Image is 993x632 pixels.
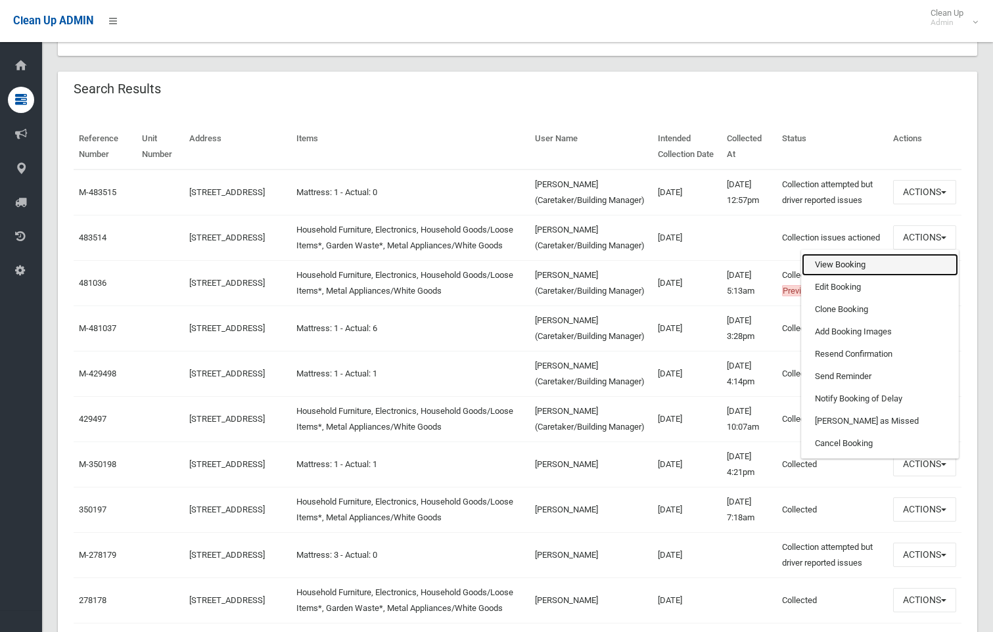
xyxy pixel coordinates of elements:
td: [PERSON_NAME] [530,532,653,577]
td: Household Furniture, Electronics, Household Goods/Loose Items*, Metal Appliances/White Goods [291,487,530,532]
button: Actions [893,543,956,567]
a: [PERSON_NAME] as Missed [802,410,958,432]
td: [PERSON_NAME] [530,441,653,487]
header: Search Results [58,76,177,102]
td: [DATE] [653,441,722,487]
td: [DATE] [653,260,722,305]
td: Mattress: 1 - Actual: 1 [291,351,530,396]
a: [STREET_ADDRESS] [189,550,265,560]
a: [STREET_ADDRESS] [189,278,265,288]
th: User Name [530,124,653,169]
td: [DATE] 10:07am [722,396,776,441]
td: [DATE] [653,577,722,623]
a: [STREET_ADDRESS] [189,595,265,605]
td: [PERSON_NAME] [530,487,653,532]
td: Collected [777,396,888,441]
td: [DATE] 3:28pm [722,305,776,351]
small: Admin [931,18,963,28]
a: View Booking [802,254,958,276]
td: Collected [777,487,888,532]
a: Resend Confirmation [802,343,958,365]
a: 350197 [79,505,106,514]
td: Household Furniture, Electronics, Household Goods/Loose Items*, Garden Waste*, Metal Appliances/W... [291,577,530,623]
span: Clean Up ADMIN [13,14,93,27]
td: [DATE] [653,305,722,351]
td: [DATE] [653,351,722,396]
a: [STREET_ADDRESS] [189,505,265,514]
td: [DATE] 4:21pm [722,441,776,487]
td: [PERSON_NAME] (Caretaker/Building Manager) [530,260,653,305]
td: Collected [777,441,888,487]
td: [DATE] [653,215,722,260]
a: 429497 [79,414,106,424]
td: Household Furniture, Electronics, Household Goods/Loose Items*, Metal Appliances/White Goods [291,260,530,305]
a: Clone Booking [802,298,958,321]
span: Previously Missed [782,285,851,296]
td: [DATE] [653,487,722,532]
td: [PERSON_NAME] (Caretaker/Building Manager) [530,305,653,351]
a: [STREET_ADDRESS] [189,323,265,333]
a: Add Booking Images [802,321,958,343]
a: [STREET_ADDRESS] [189,187,265,197]
td: Mattress: 1 - Actual: 1 [291,441,530,487]
td: [PERSON_NAME] (Caretaker/Building Manager) [530,396,653,441]
td: [PERSON_NAME] (Caretaker/Building Manager) [530,215,653,260]
span: Clean Up [924,8,977,28]
td: [DATE] [653,532,722,577]
td: Mattress: 1 - Actual: 6 [291,305,530,351]
td: [PERSON_NAME] [530,577,653,623]
a: Edit Booking [802,276,958,298]
td: Household Furniture, Electronics, Household Goods/Loose Items*, Garden Waste*, Metal Appliances/W... [291,215,530,260]
a: 278178 [79,595,106,605]
td: Collected [777,305,888,351]
th: Items [291,124,530,169]
td: [DATE] 4:14pm [722,351,776,396]
td: [DATE] 7:18am [722,487,776,532]
a: M-481037 [79,323,116,333]
button: Actions [893,452,956,476]
a: 481036 [79,278,106,288]
td: Mattress: 3 - Actual: 0 [291,532,530,577]
td: Collection attempted but driver reported issues [777,169,888,215]
td: Collected [777,260,888,305]
a: Send Reminder [802,365,958,388]
td: [DATE] 5:13am [722,260,776,305]
button: Actions [893,180,956,204]
td: [PERSON_NAME] (Caretaker/Building Manager) [530,169,653,215]
button: Actions [893,588,956,612]
th: Unit Number [137,124,184,169]
td: [PERSON_NAME] (Caretaker/Building Manager) [530,351,653,396]
td: Mattress: 1 - Actual: 0 [291,169,530,215]
td: Collection issues actioned [777,215,888,260]
td: Collection attempted but driver reported issues [777,532,888,577]
a: M-483515 [79,187,116,197]
button: Actions [893,225,956,250]
td: [DATE] [653,396,722,441]
a: [STREET_ADDRESS] [189,414,265,424]
th: Status [777,124,888,169]
a: Notify Booking of Delay [802,388,958,410]
td: [DATE] 12:57pm [722,169,776,215]
th: Collected At [722,124,776,169]
th: Intended Collection Date [653,124,722,169]
th: Actions [888,124,961,169]
td: Household Furniture, Electronics, Household Goods/Loose Items*, Metal Appliances/White Goods [291,396,530,441]
a: M-278179 [79,550,116,560]
a: [STREET_ADDRESS] [189,369,265,378]
td: Collected [777,577,888,623]
th: Address [184,124,292,169]
a: [STREET_ADDRESS] [189,459,265,469]
a: 483514 [79,233,106,242]
a: M-429498 [79,369,116,378]
a: M-350198 [79,459,116,469]
button: Actions [893,497,956,522]
a: Cancel Booking [802,432,958,455]
a: [STREET_ADDRESS] [189,233,265,242]
td: [DATE] [653,169,722,215]
td: Collected [777,351,888,396]
th: Reference Number [74,124,137,169]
